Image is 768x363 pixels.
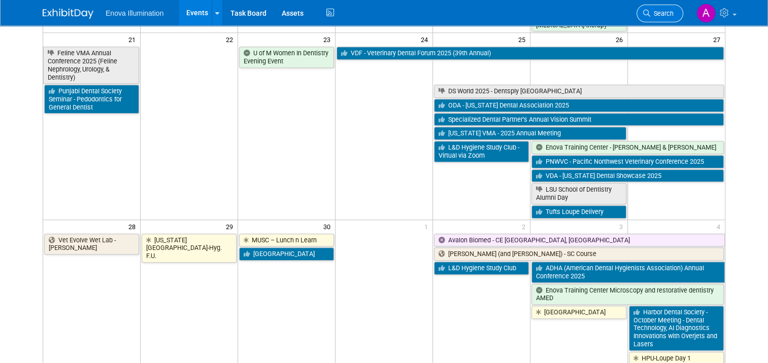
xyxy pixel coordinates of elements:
a: PNWVC - Pacific Northwest Veterinary Conference 2025 [531,155,724,168]
a: [US_STATE][GEOGRAPHIC_DATA]-Hyg. F.U. [142,234,237,263]
a: Vet Evolve Wet Lab - [PERSON_NAME] [44,234,139,255]
span: 30 [322,220,335,233]
a: Enova Training Center - [PERSON_NAME] & [PERSON_NAME] [531,141,724,154]
a: ODA - [US_STATE] Dental Association 2025 [434,99,724,112]
span: Enova Illumination [106,9,163,17]
a: Search [637,5,683,22]
a: L&D Hygiene Study Club [434,262,529,275]
span: 27 [712,33,725,46]
a: Feline VMA Annual Conference 2025 (Feline Nephrology, Urology, & Dentistry) [43,47,139,84]
a: Avalon Biomed - CE [GEOGRAPHIC_DATA], [GEOGRAPHIC_DATA] [434,234,725,247]
span: 25 [517,33,530,46]
a: DS World 2025 - Dentsply [GEOGRAPHIC_DATA] [434,85,724,98]
span: 28 [127,220,140,233]
span: 4 [716,220,725,233]
a: [GEOGRAPHIC_DATA] [531,306,626,319]
span: 24 [420,33,432,46]
img: Andrea Miller [696,4,716,23]
a: VDA - [US_STATE] Dental Showcase 2025 [531,169,724,183]
span: Search [650,10,674,17]
span: 21 [127,33,140,46]
a: L&D Hygiene Study Club - Virtual via Zoom [434,141,529,162]
a: U of M Women In Dentistry Evening Event [239,47,334,67]
img: ExhibitDay [43,9,93,19]
a: Harbor Dental Society - October Meeting - Dental Technology, AI Diagnostics Innovations with Over... [629,306,724,351]
span: 29 [225,220,238,233]
a: [PERSON_NAME] (and [PERSON_NAME]) - SC Course [434,247,724,261]
a: [US_STATE] VMA - 2025 Annual Meeting [434,127,626,140]
a: [GEOGRAPHIC_DATA] [239,247,334,261]
span: 26 [615,33,627,46]
span: 22 [225,33,238,46]
a: Enova Training Center Microscopy and restorative dentistry AMED [531,284,724,305]
span: 1 [423,220,432,233]
a: Tufts Loupe Delivery [531,205,626,219]
a: ADHA (American Dental Hygienists Association) Annual Conference 2025 [531,262,725,282]
a: Specialized Dental Partner’s Annual Vision Summit [434,113,724,126]
span: 2 [521,220,530,233]
a: Punjabi Dental Society Seminar - Pedodontics for General Dentist [44,85,139,114]
a: MUSC – Lunch n Learn [239,234,334,247]
a: VDF - Veterinary Dental Forum 2025 (39th Annual) [337,47,724,60]
span: 23 [322,33,335,46]
span: 3 [618,220,627,233]
a: LSU School of Dentistry Alumni Day [531,183,626,204]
